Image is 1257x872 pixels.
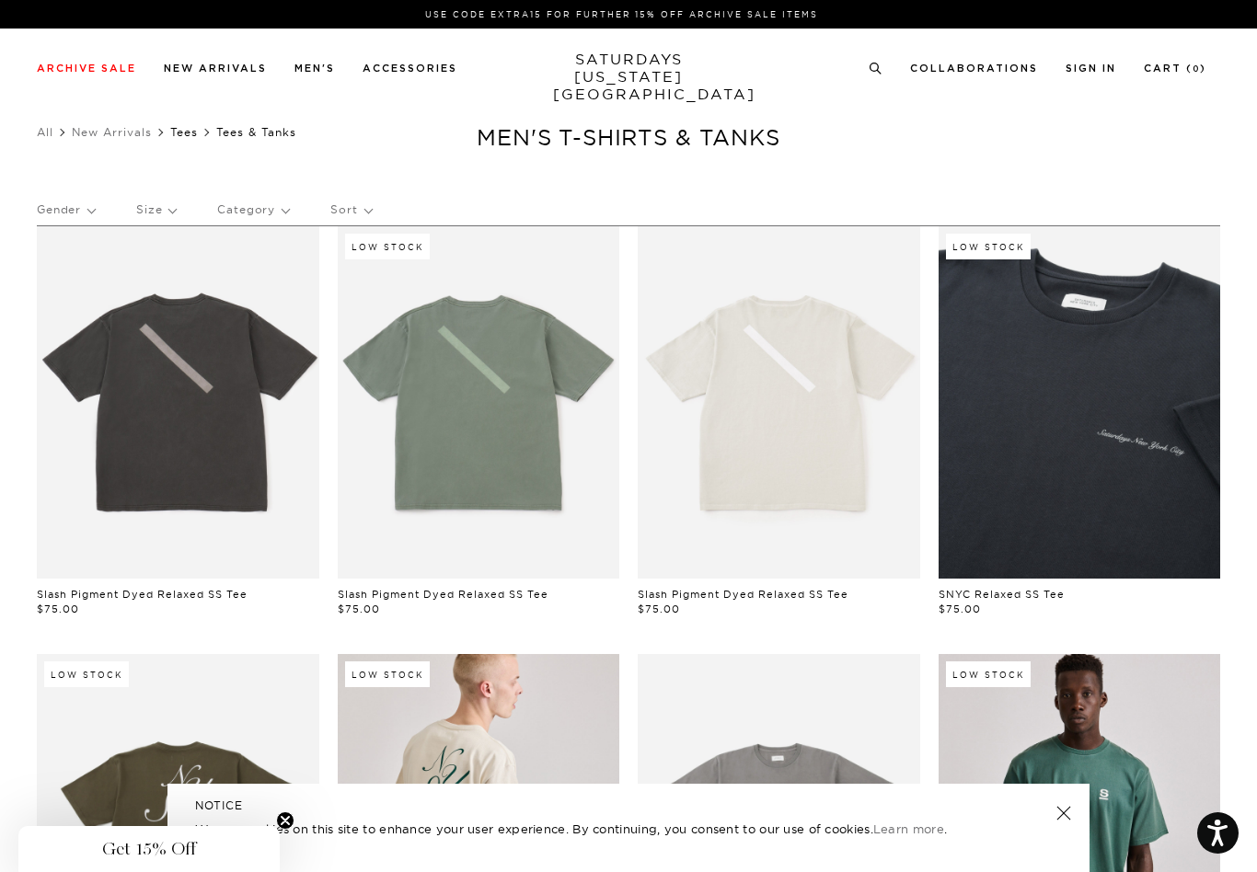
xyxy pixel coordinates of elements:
span: $75.00 [37,602,79,615]
small: 0 [1193,65,1200,74]
a: New Arrivals [164,63,267,74]
a: Tees [170,125,198,139]
div: Low Stock [946,234,1031,259]
p: Size [136,189,176,231]
a: Men's [294,63,335,74]
div: Low Stock [44,661,129,687]
a: Learn more [873,821,944,836]
a: Accessories [363,63,457,74]
button: Close teaser [276,811,294,830]
div: Low Stock [345,661,430,687]
div: Low Stock [345,234,430,259]
a: Slash Pigment Dyed Relaxed SS Tee [37,588,248,601]
span: $75.00 [338,602,380,615]
p: Category [217,189,289,231]
div: Get 15% OffClose teaser [18,826,280,872]
span: Tees & Tanks [216,125,296,139]
h5: NOTICE [195,797,1062,814]
span: Get 15% Off [102,838,196,860]
p: Gender [37,189,95,231]
span: $75.00 [939,602,981,615]
a: SNYC Relaxed SS Tee [939,588,1065,601]
div: Low Stock [946,661,1031,687]
a: Slash Pigment Dyed Relaxed SS Tee [638,588,848,601]
span: $75.00 [638,602,680,615]
a: Archive Sale [37,63,136,74]
p: Sort [330,189,371,231]
a: New Arrivals [72,125,152,139]
p: Use Code EXTRA15 for Further 15% Off Archive Sale Items [44,7,1199,21]
a: Slash Pigment Dyed Relaxed SS Tee [338,588,548,601]
a: Collaborations [910,63,1038,74]
a: All [37,125,53,139]
a: SATURDAYS[US_STATE][GEOGRAPHIC_DATA] [553,51,705,103]
p: We use cookies on this site to enhance your user experience. By continuing, you consent to our us... [195,820,997,838]
a: Sign In [1066,63,1116,74]
a: Cart (0) [1144,63,1206,74]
